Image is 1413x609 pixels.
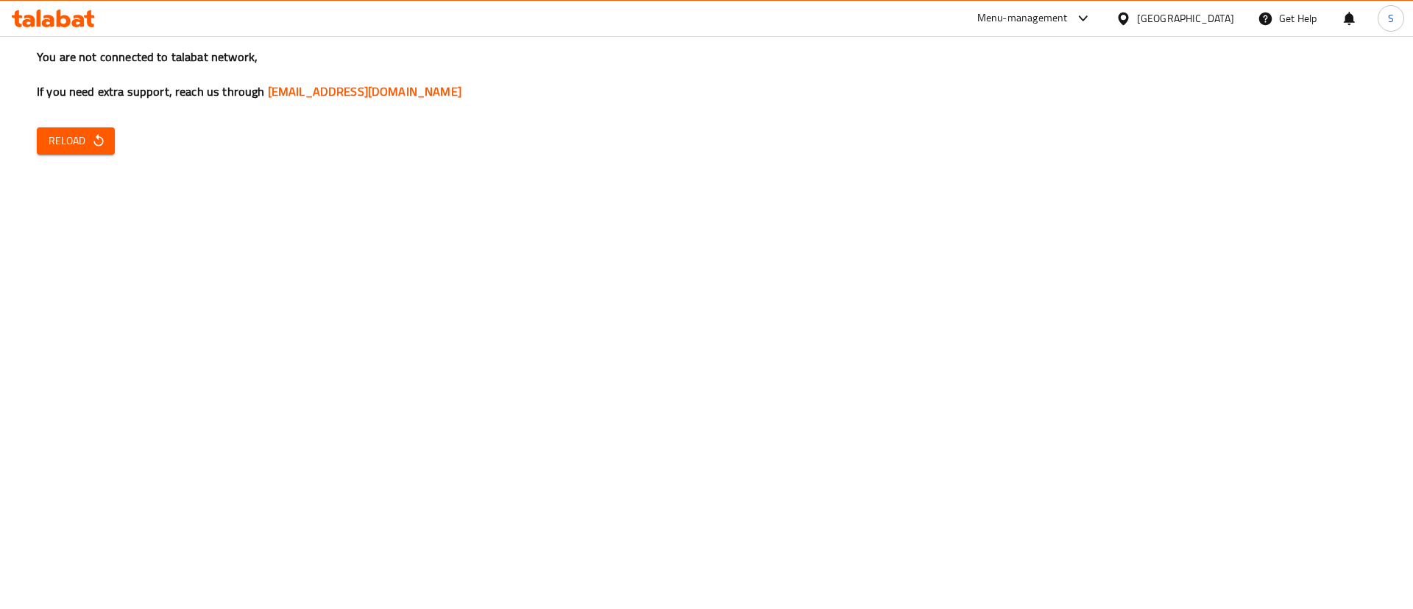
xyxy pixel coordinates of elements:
div: Menu-management [977,10,1068,27]
div: [GEOGRAPHIC_DATA] [1137,10,1234,27]
span: S [1388,10,1394,27]
a: [EMAIL_ADDRESS][DOMAIN_NAME] [268,80,461,102]
h3: You are not connected to talabat network, If you need extra support, reach us through [37,49,1376,100]
span: Reload [49,132,103,150]
button: Reload [37,127,115,155]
